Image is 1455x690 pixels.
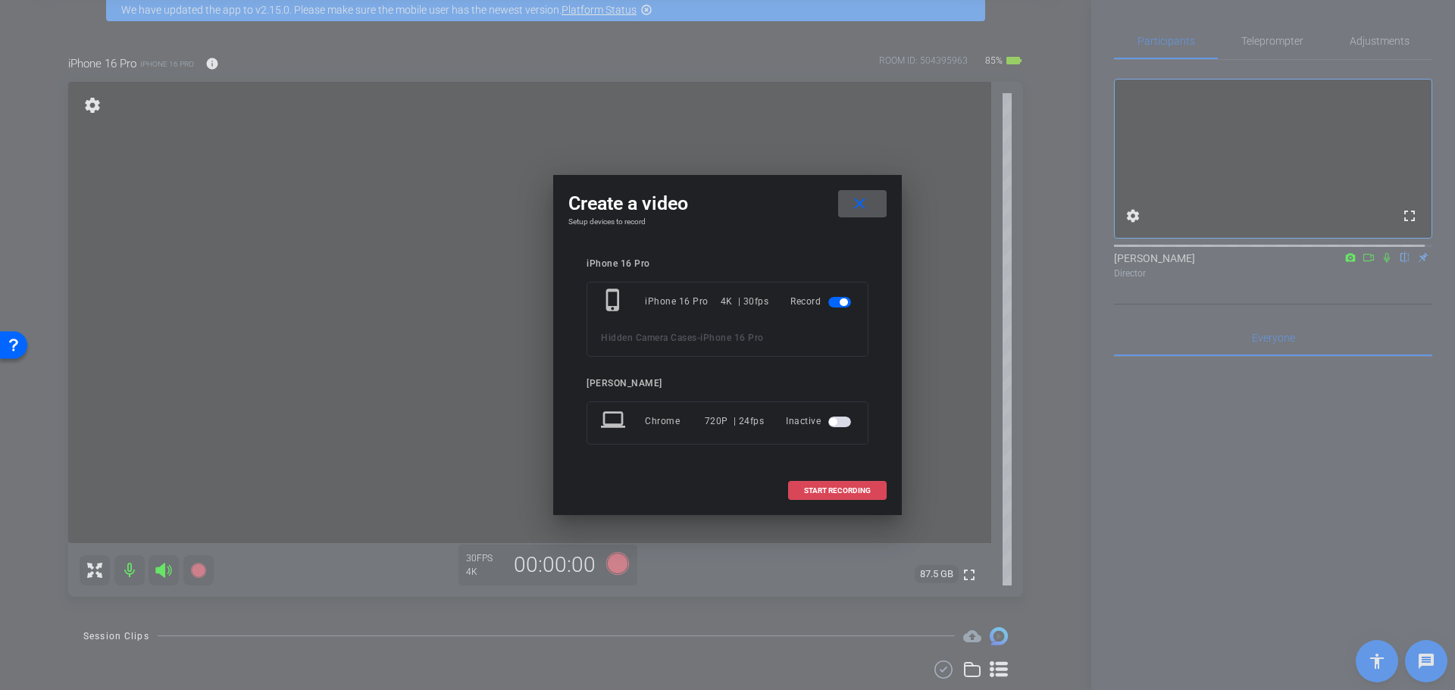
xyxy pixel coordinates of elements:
div: Chrome [645,407,705,435]
mat-icon: close [850,195,869,214]
span: START RECORDING [804,487,871,495]
div: 4K | 30fps [721,288,769,315]
div: Record [790,288,854,315]
div: iPhone 16 Pro [645,288,721,315]
div: 720P | 24fps [705,407,765,435]
div: iPhone 16 Pro [587,258,868,270]
span: Hidden Camera Cases [601,333,697,343]
div: Inactive [786,407,854,435]
span: - [697,333,701,343]
div: Create a video [568,190,887,217]
mat-icon: phone_iphone [601,288,628,315]
div: [PERSON_NAME] [587,378,868,389]
h4: Setup devices to record [568,217,887,226]
span: iPhone 16 Pro [700,333,764,343]
button: START RECORDING [788,481,887,500]
mat-icon: laptop [601,407,628,435]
